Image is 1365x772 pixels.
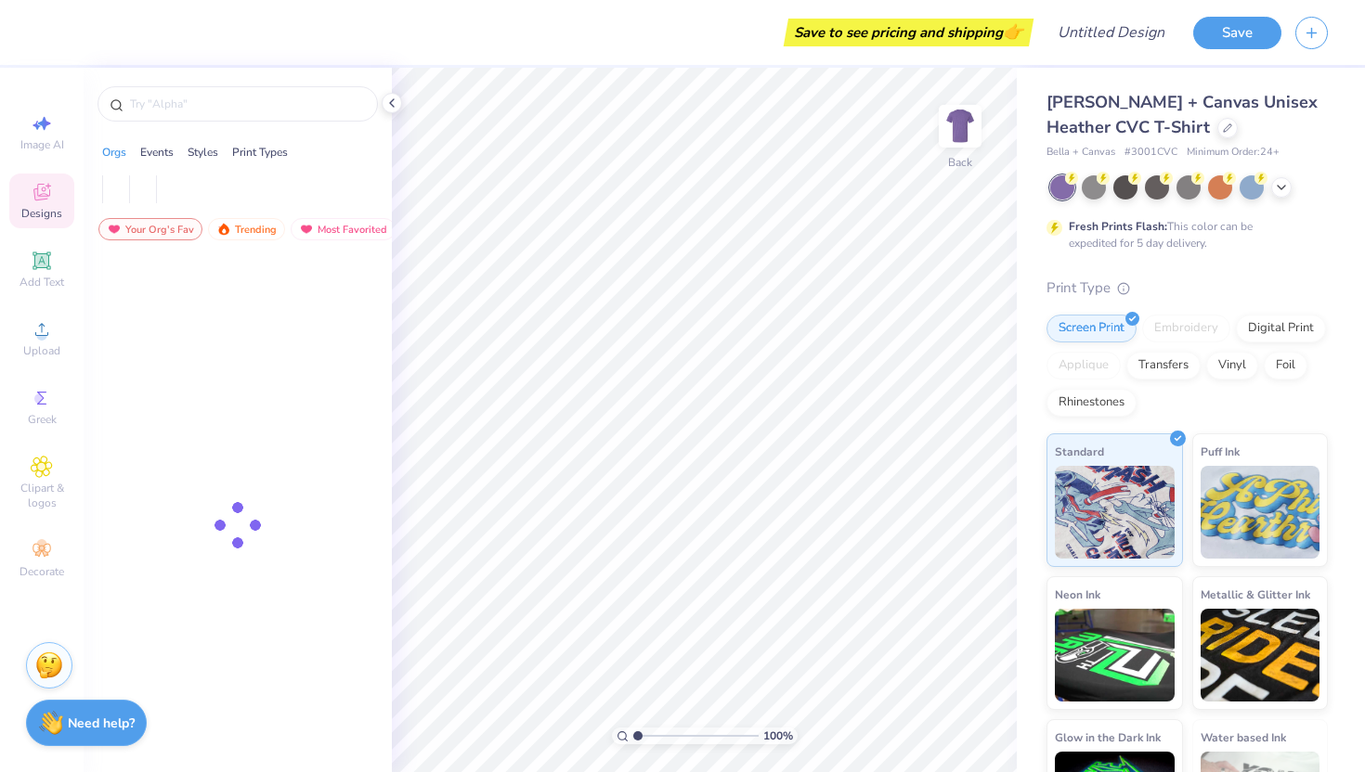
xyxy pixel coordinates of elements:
div: Print Types [232,144,288,161]
div: Embroidery [1142,315,1230,342]
span: Decorate [19,564,64,579]
div: Trending [208,218,285,240]
img: trending.gif [216,223,231,236]
img: Back [942,108,979,145]
span: Clipart & logos [9,481,74,510]
input: Untitled Design [1043,14,1179,51]
div: Most Favorited [291,218,396,240]
div: Your Org's Fav [98,218,202,240]
span: Metallic & Glitter Ink [1201,585,1310,604]
button: Save [1193,17,1281,49]
div: Transfers [1126,352,1201,380]
img: most_fav.gif [107,223,122,236]
div: Print Type [1046,277,1328,299]
span: Glow in the Dark Ink [1055,727,1161,747]
span: Add Text [19,275,64,289]
span: Image AI [20,137,64,152]
div: Rhinestones [1046,389,1137,417]
span: Minimum Order: 24 + [1187,145,1280,161]
div: Vinyl [1206,352,1258,380]
div: Save to see pricing and shipping [788,19,1029,46]
div: Screen Print [1046,315,1137,342]
div: This color can be expedited for 5 day delivery. [1069,218,1297,251]
span: Designs [21,206,62,221]
div: Orgs [102,144,126,161]
span: # 3001CVC [1124,145,1177,161]
div: Back [948,154,972,171]
img: Neon Ink [1055,609,1175,701]
span: 👉 [1003,20,1023,43]
span: Greek [28,412,57,427]
span: [PERSON_NAME] + Canvas Unisex Heather CVC T-Shirt [1046,91,1318,138]
div: Applique [1046,352,1121,380]
span: 100 % [763,727,793,744]
div: Foil [1264,352,1307,380]
span: Neon Ink [1055,585,1100,604]
span: Bella + Canvas [1046,145,1115,161]
strong: Need help? [68,714,135,732]
div: Events [140,144,174,161]
span: Puff Ink [1201,442,1240,461]
img: Puff Ink [1201,466,1320,559]
span: Water based Ink [1201,727,1286,747]
div: Digital Print [1236,315,1326,342]
span: Upload [23,343,60,358]
img: Metallic & Glitter Ink [1201,609,1320,701]
img: Standard [1055,466,1175,559]
input: Try "Alpha" [128,95,366,113]
div: Styles [188,144,218,161]
img: most_fav.gif [299,223,314,236]
span: Standard [1055,442,1104,461]
strong: Fresh Prints Flash: [1069,219,1167,234]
